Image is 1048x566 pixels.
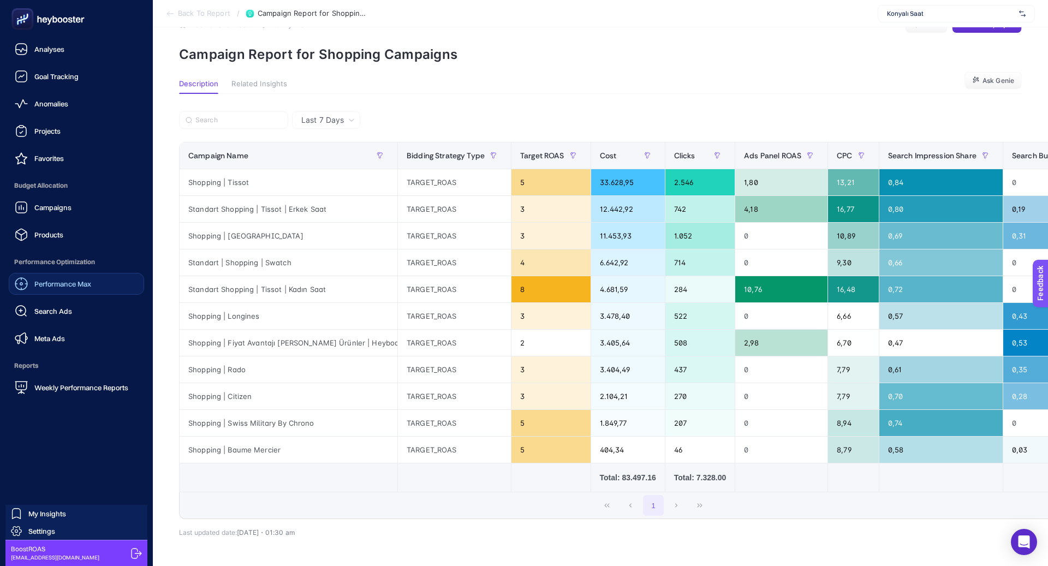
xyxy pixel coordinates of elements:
[964,72,1022,90] button: Ask Genie
[879,169,1003,195] div: 0,84
[591,169,665,195] div: 33.628,95
[34,279,91,288] span: Performance Max
[735,383,827,409] div: 0
[828,223,878,249] div: 10,89
[828,276,878,302] div: 16,48
[888,151,976,160] span: Search Impression Share
[9,251,144,273] span: Performance Optimization
[231,80,287,94] button: Related Insights
[180,223,397,249] div: Shopping | [GEOGRAPHIC_DATA]
[34,383,128,392] span: Weekly Performance Reports
[511,196,591,222] div: 3
[511,276,591,302] div: 8
[837,151,852,160] span: CPC
[34,72,79,81] span: Goal Tracking
[665,356,735,383] div: 437
[180,249,397,276] div: Standart | Shopping | Swatch
[9,175,144,196] span: Budget Allocation
[674,472,726,483] div: Total: 7.328.00
[828,356,878,383] div: 7,79
[735,276,827,302] div: 10,76
[398,223,511,249] div: TARGET_ROAS
[828,169,878,195] div: 13,21
[398,276,511,302] div: TARGET_ROAS
[591,249,665,276] div: 6.642,92
[9,196,144,218] a: Campaigns
[828,410,878,436] div: 8,94
[28,527,55,535] span: Settings
[744,151,801,160] span: Ads Panel ROAS
[643,495,664,516] button: 1
[665,330,735,356] div: 508
[1011,529,1037,555] div: Open Intercom Messenger
[179,80,218,94] button: Description
[237,9,240,17] span: /
[9,327,144,349] a: Meta Ads
[828,196,878,222] div: 16,77
[665,249,735,276] div: 714
[665,196,735,222] div: 742
[735,196,827,222] div: 4,18
[34,45,64,53] span: Analyses
[879,330,1003,356] div: 0,47
[511,303,591,329] div: 3
[735,223,827,249] div: 0
[674,151,695,160] span: Clicks
[398,410,511,436] div: TARGET_ROAS
[9,147,144,169] a: Favorites
[11,553,99,562] span: [EMAIL_ADDRESS][DOMAIN_NAME]
[828,330,878,356] div: 6,70
[180,276,397,302] div: Standart Shopping | Tissot | Kadın Saat
[665,223,735,249] div: 1.052
[828,437,878,463] div: 8,79
[407,151,485,160] span: Bidding Strategy Type
[179,528,237,537] span: Last updated date:
[511,223,591,249] div: 3
[34,203,72,212] span: Campaigns
[879,249,1003,276] div: 0,66
[511,356,591,383] div: 3
[28,509,66,518] span: My Insights
[511,410,591,436] div: 5
[879,356,1003,383] div: 0,61
[7,3,41,12] span: Feedback
[5,505,147,522] a: My Insights
[180,437,397,463] div: Shopping | Baume Mercier
[34,154,64,163] span: Favorites
[34,307,72,315] span: Search Ads
[591,330,665,356] div: 3.405,64
[398,356,511,383] div: TARGET_ROAS
[9,65,144,87] a: Goal Tracking
[511,383,591,409] div: 3
[34,127,61,135] span: Projects
[591,276,665,302] div: 4.681,59
[511,169,591,195] div: 5
[879,223,1003,249] div: 0,69
[735,303,827,329] div: 0
[301,115,344,126] span: Last 7 Days
[879,276,1003,302] div: 0,72
[828,249,878,276] div: 9,30
[195,116,282,124] input: Search
[665,437,735,463] div: 46
[879,410,1003,436] div: 0,74
[179,46,1022,62] p: Campaign Report for Shopping Campaigns
[9,224,144,246] a: Products
[735,169,827,195] div: 1,80
[398,437,511,463] div: TARGET_ROAS
[34,334,65,343] span: Meta Ads
[34,99,68,108] span: Anomalies
[180,383,397,409] div: Shopping | Citizen
[591,383,665,409] div: 2.104,21
[591,196,665,222] div: 12.442,92
[34,230,63,239] span: Products
[982,76,1014,85] span: Ask Genie
[180,196,397,222] div: Standart Shopping | Tissot | Erkek Saat
[237,528,295,537] span: [DATE]・01:30 am
[9,120,144,142] a: Projects
[9,355,144,377] span: Reports
[9,300,144,322] a: Search Ads
[180,356,397,383] div: Shopping | Rado
[520,151,564,160] span: Target ROAS
[591,303,665,329] div: 3.478,40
